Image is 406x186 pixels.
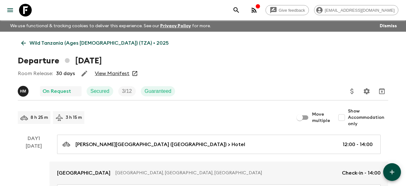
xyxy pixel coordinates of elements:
[275,8,309,13] span: Give feedback
[57,169,110,177] p: [GEOGRAPHIC_DATA]
[30,114,48,121] p: 8 h 25 m
[118,86,136,96] div: Trip Fill
[4,4,16,16] button: menu
[90,87,109,95] p: Secured
[8,20,213,32] p: We use functional & tracking cookies to deliver this experience. See our for more.
[49,162,388,184] a: [GEOGRAPHIC_DATA][GEOGRAPHIC_DATA], [GEOGRAPHIC_DATA], [GEOGRAPHIC_DATA]Check-in - 14:00
[115,170,337,176] p: [GEOGRAPHIC_DATA], [GEOGRAPHIC_DATA], [GEOGRAPHIC_DATA]
[18,86,30,97] button: HM
[56,70,75,77] p: 30 days
[314,5,398,15] div: [EMAIL_ADDRESS][DOMAIN_NAME]
[343,141,373,148] p: 12:00 - 14:00
[160,24,191,28] a: Privacy Policy
[348,108,388,127] span: Show Accommodation only
[66,114,82,121] p: 3 h 15 m
[43,87,71,95] p: On Request
[360,85,373,98] button: Settings
[18,70,53,77] p: Room Release:
[18,88,30,93] span: Halfani Mbasha
[376,85,388,98] button: Archive (Completed, Cancelled or Unsynced Departures only)
[18,135,49,142] p: Day 1
[321,8,398,13] span: [EMAIL_ADDRESS][DOMAIN_NAME]
[75,141,245,148] p: [PERSON_NAME][GEOGRAPHIC_DATA] ([GEOGRAPHIC_DATA]) > Hotel
[230,4,243,16] button: search adventures
[20,89,26,94] p: H M
[87,86,113,96] div: Secured
[18,55,102,67] h1: Departure [DATE]
[378,22,398,30] button: Dismiss
[265,5,309,15] a: Give feedback
[342,169,381,177] p: Check-in - 14:00
[57,135,381,154] a: [PERSON_NAME][GEOGRAPHIC_DATA] ([GEOGRAPHIC_DATA]) > Hotel12:00 - 14:00
[122,87,132,95] p: 3 / 12
[18,37,172,49] a: Wild Tanzania (Ages [DEMOGRAPHIC_DATA]) (TZA) • 2025
[95,70,129,77] a: View Manifest
[29,39,169,47] p: Wild Tanzania (Ages [DEMOGRAPHIC_DATA]) (TZA) • 2025
[145,87,172,95] p: Guaranteed
[312,111,330,124] span: Move multiple
[346,85,358,98] button: Update Price, Early Bird Discount and Costs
